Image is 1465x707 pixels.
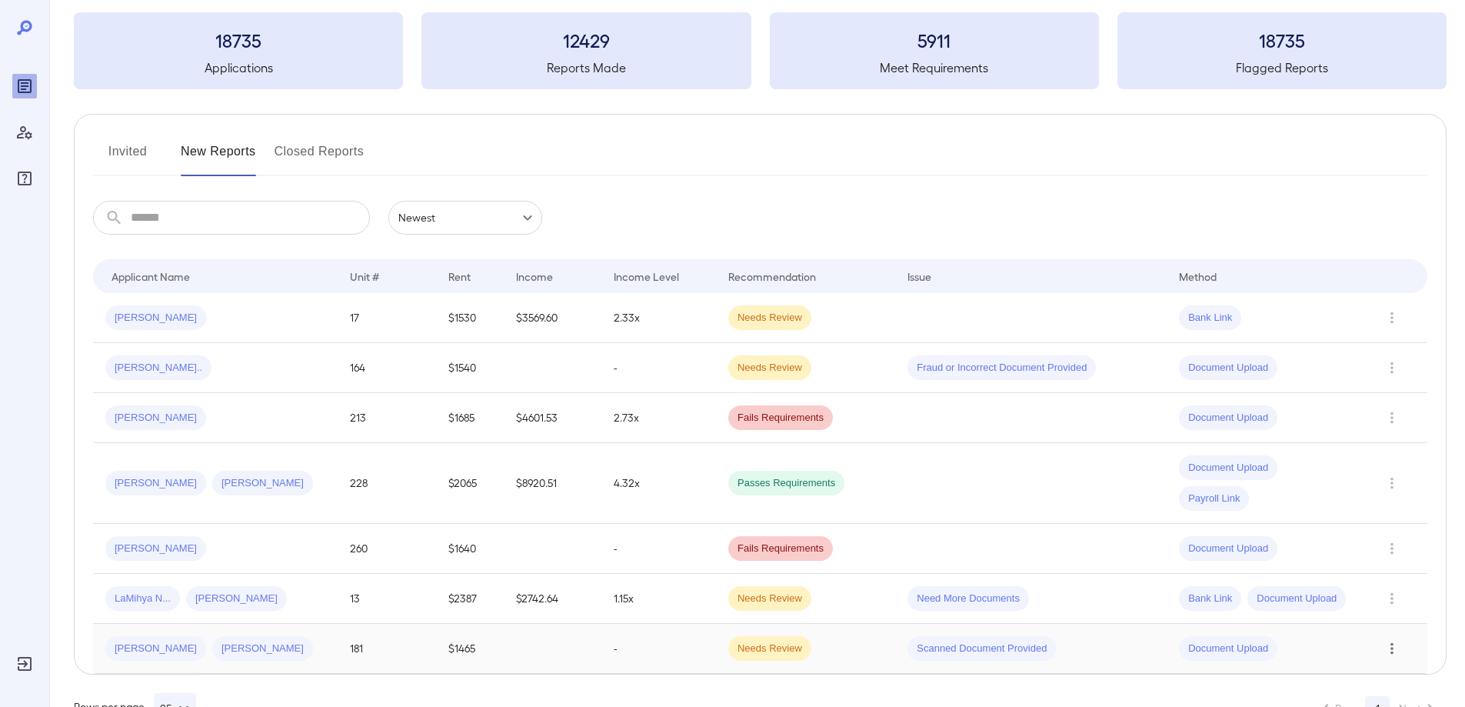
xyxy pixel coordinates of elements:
[338,574,435,624] td: 13
[436,343,504,393] td: $1540
[504,574,601,624] td: $2742.64
[105,592,180,606] span: LaMihya N...
[93,139,162,176] button: Invited
[212,476,313,491] span: [PERSON_NAME]
[770,28,1099,52] h3: 5911
[728,642,811,656] span: Needs Review
[105,476,206,491] span: [PERSON_NAME]
[601,624,716,674] td: -
[436,524,504,574] td: $1640
[1179,267,1217,285] div: Method
[907,642,1056,656] span: Scanned Document Provided
[601,393,716,443] td: 2.73x
[12,74,37,98] div: Reports
[601,293,716,343] td: 2.33x
[1179,542,1277,556] span: Document Upload
[338,393,435,443] td: 213
[1380,355,1404,380] button: Row Actions
[388,201,542,235] div: Newest
[1380,405,1404,430] button: Row Actions
[728,311,811,325] span: Needs Review
[436,443,504,524] td: $2065
[338,443,435,524] td: 228
[350,267,379,285] div: Unit #
[770,58,1099,77] h5: Meet Requirements
[105,411,206,425] span: [PERSON_NAME]
[338,343,435,393] td: 164
[504,293,601,343] td: $3569.60
[74,28,403,52] h3: 18735
[1179,642,1277,656] span: Document Upload
[728,411,833,425] span: Fails Requirements
[728,476,844,491] span: Passes Requirements
[338,624,435,674] td: 181
[1179,311,1241,325] span: Bank Link
[12,652,37,676] div: Log Out
[105,642,206,656] span: [PERSON_NAME]
[601,574,716,624] td: 1.15x
[504,443,601,524] td: $8920.51
[907,592,1029,606] span: Need More Documents
[436,574,504,624] td: $2387
[448,267,473,285] div: Rent
[421,58,751,77] h5: Reports Made
[1117,28,1447,52] h3: 18735
[1179,592,1241,606] span: Bank Link
[728,267,816,285] div: Recommendation
[614,267,679,285] div: Income Level
[105,361,211,375] span: [PERSON_NAME]..
[728,361,811,375] span: Needs Review
[601,443,716,524] td: 4.32x
[1380,305,1404,330] button: Row Actions
[1179,461,1277,475] span: Document Upload
[338,524,435,574] td: 260
[421,28,751,52] h3: 12429
[601,343,716,393] td: -
[1380,471,1404,495] button: Row Actions
[728,542,833,556] span: Fails Requirements
[436,293,504,343] td: $1530
[1247,592,1346,606] span: Document Upload
[105,542,206,556] span: [PERSON_NAME]
[1179,361,1277,375] span: Document Upload
[1117,58,1447,77] h5: Flagged Reports
[907,361,1096,375] span: Fraud or Incorrect Document Provided
[436,624,504,674] td: $1465
[275,139,365,176] button: Closed Reports
[728,592,811,606] span: Needs Review
[181,139,256,176] button: New Reports
[1380,536,1404,561] button: Row Actions
[105,311,206,325] span: [PERSON_NAME]
[907,267,932,285] div: Issue
[601,524,716,574] td: -
[338,293,435,343] td: 17
[1380,636,1404,661] button: Row Actions
[504,393,601,443] td: $4601.53
[74,58,403,77] h5: Applications
[1179,411,1277,425] span: Document Upload
[212,642,313,656] span: [PERSON_NAME]
[12,166,37,191] div: FAQ
[436,393,504,443] td: $1685
[1179,492,1249,506] span: Payroll Link
[186,592,287,606] span: [PERSON_NAME]
[1380,586,1404,611] button: Row Actions
[112,267,190,285] div: Applicant Name
[74,12,1447,89] summary: 18735Applications12429Reports Made5911Meet Requirements18735Flagged Reports
[516,267,553,285] div: Income
[12,120,37,145] div: Manage Users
